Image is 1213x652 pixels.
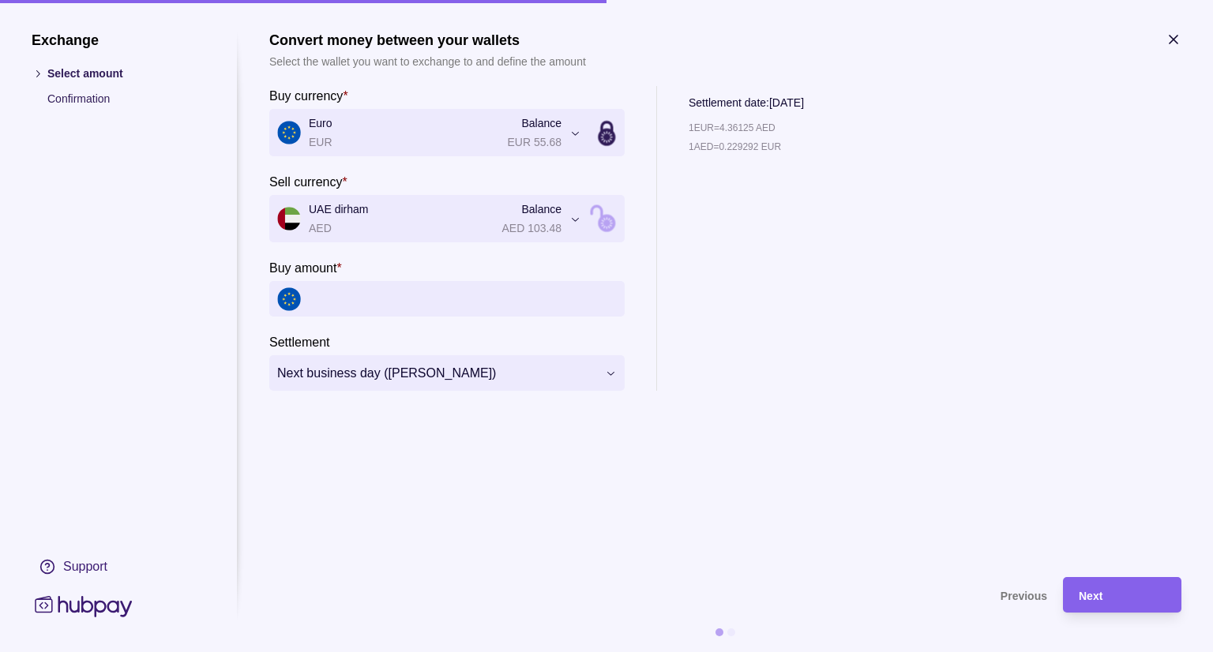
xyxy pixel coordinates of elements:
[32,550,205,583] a: Support
[47,65,205,82] p: Select amount
[47,90,205,107] p: Confirmation
[269,577,1047,613] button: Previous
[63,558,107,575] div: Support
[269,332,329,351] label: Settlement
[269,172,347,191] label: Sell currency
[689,94,804,111] p: Settlement date: [DATE]
[689,119,775,137] p: 1 EUR = 4.36125 AED
[269,261,336,275] p: Buy amount
[1079,590,1102,602] span: Next
[277,287,301,311] img: eu
[269,32,586,49] h1: Convert money between your wallets
[269,86,348,105] label: Buy currency
[269,335,329,349] p: Settlement
[269,175,342,189] p: Sell currency
[1063,577,1181,613] button: Next
[269,89,343,103] p: Buy currency
[32,32,205,49] h1: Exchange
[309,281,617,317] input: amount
[1001,590,1047,602] span: Previous
[269,258,342,277] label: Buy amount
[689,138,781,156] p: 1 AED = 0.229292 EUR
[269,53,586,70] p: Select the wallet you want to exchange to and define the amount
